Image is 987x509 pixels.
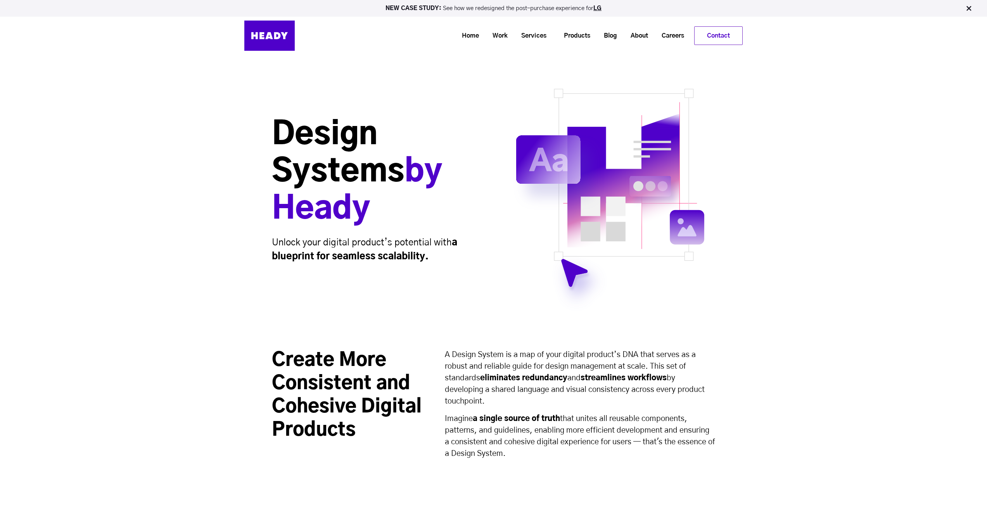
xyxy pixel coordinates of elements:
[272,349,441,442] h2: Create More Consistent and Cohesive Digital Products
[652,29,688,43] a: Careers
[965,5,973,12] img: Close Bar
[581,374,667,382] strong: streamlines workflows
[594,29,621,43] a: Blog
[244,21,295,51] img: Heady_Logo_Web-01 (1)
[445,413,716,459] p: Imagine that unites all reusable components, patterns, and guidelines, enabling more efficient de...
[272,116,485,228] h1: Design Systems
[385,5,443,11] strong: NEW CASE STUDY:
[621,29,652,43] a: About
[483,29,512,43] a: Work
[554,29,594,43] a: Products
[473,415,560,423] strong: a single source of truth
[512,29,550,43] a: Services
[513,89,704,312] img: Image@2x-2
[3,5,984,11] p: See how we redesigned the post-purchase experience for
[452,29,483,43] a: Home
[480,374,567,382] strong: eliminates redundancy
[302,26,743,45] div: Navigation Menu
[695,27,742,45] a: Contact
[593,5,602,11] a: LG
[445,349,716,407] p: A Design System is a map of your digital product’s DNA that serves as a robust and reliable guide...
[272,238,457,261] span: Unlock your digital product’s potential with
